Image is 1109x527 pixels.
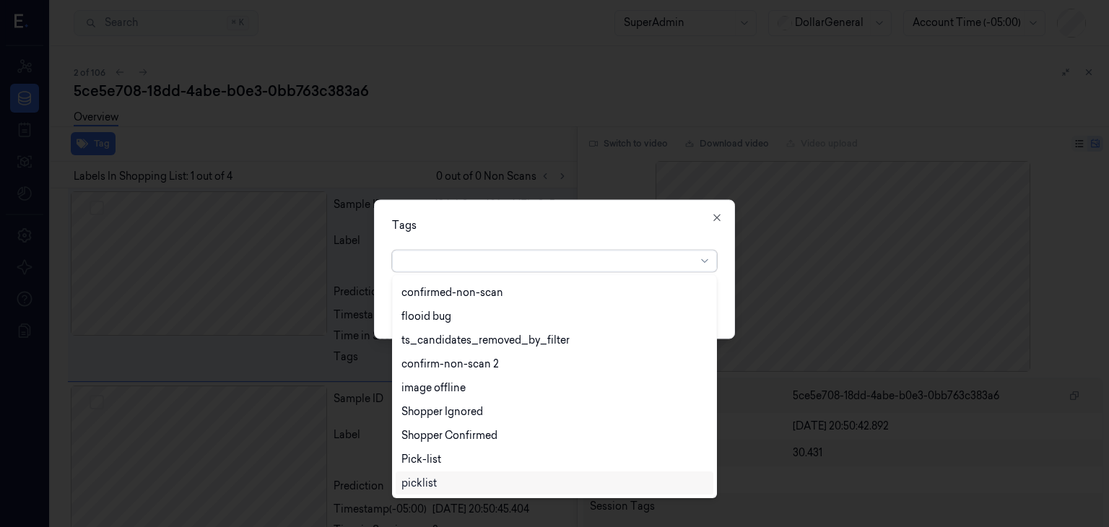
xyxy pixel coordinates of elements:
div: Pick-list [401,452,441,467]
div: Shopper Ignored [401,404,483,419]
div: ts_candidates_removed_by_filter [401,333,570,348]
div: flooid bug [401,309,451,324]
div: image offline [401,380,466,396]
div: confirmed-non-scan [401,285,503,300]
div: Shopper Confirmed [401,428,497,443]
div: Tags [392,218,717,233]
div: picklist [401,476,437,491]
div: confirm-non-scan 2 [401,357,499,372]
